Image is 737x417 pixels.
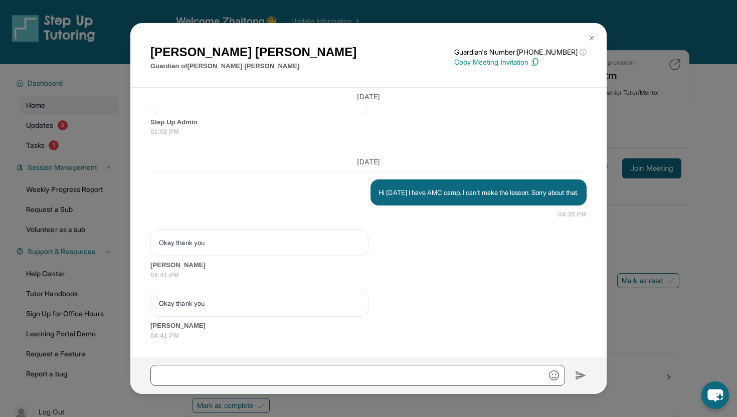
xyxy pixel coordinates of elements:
p: Guardian of [PERSON_NAME] [PERSON_NAME] [150,61,356,71]
img: Copy Icon [530,58,539,67]
h3: [DATE] [150,157,587,167]
img: Close Icon [588,34,596,42]
p: Okay thank you [159,298,360,308]
span: [PERSON_NAME] [150,260,587,270]
button: chat-button [701,381,729,409]
span: 04:35 PM [558,210,587,220]
span: ⓘ [580,47,587,57]
h1: [PERSON_NAME] [PERSON_NAME] [150,43,356,61]
img: Send icon [575,369,587,381]
span: 01:02 PM [150,127,587,137]
p: Okay thank you [159,238,360,248]
p: Hi [DATE] I have AMC camp. I can't make the lesson. Sorry about that. [379,187,579,197]
span: 04:41 PM [150,331,587,341]
p: Copy Meeting Invitation [454,57,587,67]
p: Guardian's Number: [PHONE_NUMBER] [454,47,587,57]
span: 04:41 PM [150,270,587,280]
img: Emoji [549,370,559,380]
h3: [DATE] [150,92,587,102]
span: Step Up Admin [150,117,587,127]
span: [PERSON_NAME] [150,321,587,331]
